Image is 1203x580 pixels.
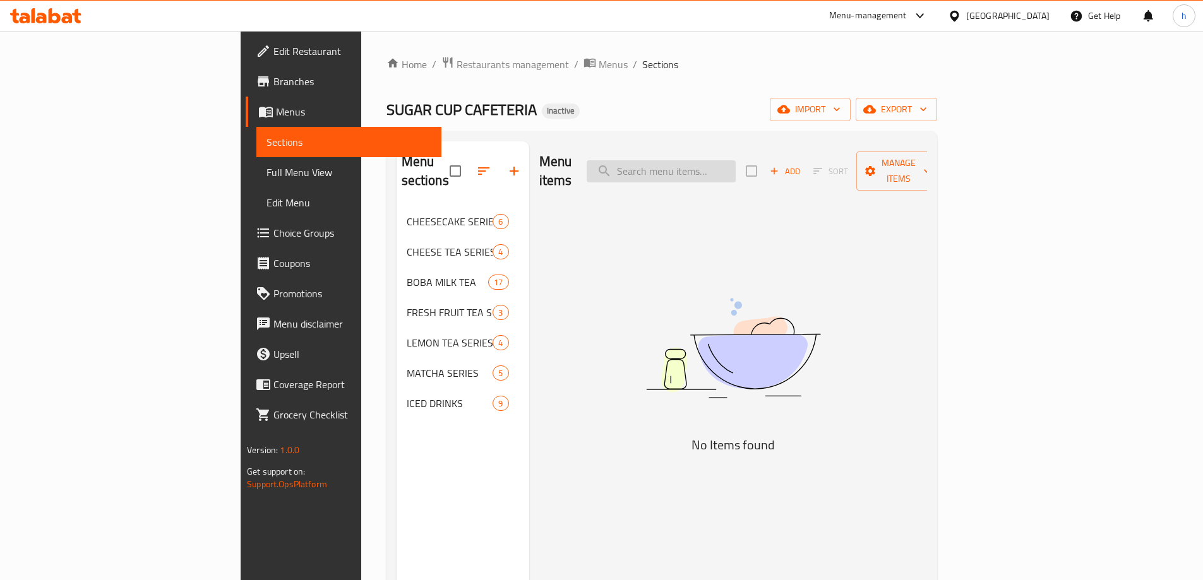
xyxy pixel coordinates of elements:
span: Add [768,164,802,179]
a: Menus [584,56,628,73]
span: 6 [493,216,508,228]
nav: breadcrumb [386,56,937,73]
span: Inactive [542,105,580,116]
span: import [780,102,841,117]
li: / [574,57,578,72]
a: Upsell [246,339,441,369]
h2: Menu items [539,152,572,190]
span: CHEESECAKE SERIES [407,214,493,229]
span: 17 [489,276,508,288]
span: Sections [266,134,431,150]
span: FRESH FRUIT TEA SERIES [407,305,493,320]
input: search [587,160,736,182]
span: Sort sections [469,156,499,186]
img: dish.svg [575,264,891,432]
span: h [1182,9,1187,23]
span: Branches [273,74,431,89]
span: Edit Menu [266,195,431,210]
a: Menu disclaimer [246,309,441,339]
span: 4 [493,246,508,258]
a: Choice Groups [246,218,441,248]
span: LEMON TEA SERIES [407,335,493,350]
a: Restaurants management [441,56,569,73]
span: Choice Groups [273,225,431,240]
span: Menu disclaimer [273,316,431,331]
span: 1.0.0 [280,442,299,458]
span: Menus [276,104,431,119]
span: Upsell [273,346,431,362]
span: Grocery Checklist [273,407,431,422]
h5: No Items found [575,435,891,455]
span: Sort items [805,162,856,181]
span: Edit Restaurant [273,44,431,59]
span: SUGAR CUP CAFETERIA [386,95,537,124]
a: Coupons [246,248,441,278]
span: MATCHA SERIES [407,365,493,381]
a: Sections [256,127,441,157]
div: CHEESE TEA SERIES4 [397,237,529,267]
span: Full Menu View [266,165,431,180]
a: Support.OpsPlatform [247,476,327,492]
a: Promotions [246,278,441,309]
div: [GEOGRAPHIC_DATA] [966,9,1050,23]
span: Sections [642,57,678,72]
a: Full Menu View [256,157,441,187]
span: Promotions [273,286,431,301]
button: Manage items [856,151,941,191]
span: 9 [493,398,508,410]
div: Menu-management [829,8,907,23]
span: Version: [247,442,278,458]
div: ICED DRINKS9 [397,388,529,418]
div: CHEESECAKE SERIES6 [397,206,529,237]
span: Coverage Report [273,377,431,392]
a: Branches [246,66,441,97]
li: / [633,57,637,72]
a: Coverage Report [246,369,441,399]
span: ICED DRINKS [407,396,493,411]
nav: Menu sections [397,201,529,423]
button: export [856,98,937,121]
button: import [770,98,851,121]
span: export [866,102,927,117]
a: Menus [246,97,441,127]
span: BOBA MILK TEA [407,275,489,290]
span: 4 [493,337,508,349]
span: 5 [493,367,508,379]
a: Edit Menu [256,187,441,218]
span: CHEESE TEA SERIES [407,244,493,259]
button: Add [765,162,805,181]
div: LEMON TEA SERIES4 [397,328,529,358]
span: Select all sections [442,158,469,184]
span: Get support on: [247,463,305,480]
span: Add item [765,162,805,181]
div: FRESH FRUIT TEA SERIES3 [397,297,529,328]
div: MATCHA SERIES5 [397,358,529,388]
span: 3 [493,307,508,319]
span: Manage items [866,155,931,187]
div: items [493,396,508,411]
div: BOBA MILK TEA17 [397,267,529,297]
span: Menus [599,57,628,72]
span: Coupons [273,256,431,271]
span: Restaurants management [457,57,569,72]
a: Grocery Checklist [246,399,441,430]
a: Edit Restaurant [246,36,441,66]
